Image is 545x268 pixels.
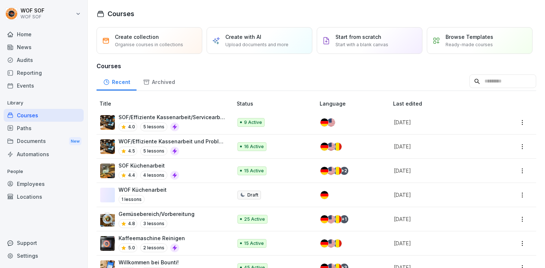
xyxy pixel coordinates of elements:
img: de.svg [320,143,328,151]
p: WOF Küchenarbeit [119,186,167,194]
p: 4.4 [128,172,135,179]
img: ro.svg [334,143,342,151]
a: Archived [137,72,181,91]
p: 1 lessons [119,195,145,204]
p: [DATE] [394,191,491,199]
img: tqwtw9r94l6pcd0yz7rr6nlj.png [100,164,115,178]
a: Paths [4,122,84,135]
p: [DATE] [394,118,491,126]
div: Support [4,236,84,249]
p: 4.5 [128,148,135,154]
h1: Courses [108,9,134,19]
p: Status [237,100,316,107]
p: Willkommen bei Bounti! [119,258,179,266]
p: Language [320,100,390,107]
img: de.svg [320,167,328,175]
p: Ready-made courses [446,41,493,48]
p: 4 lessons [140,171,167,180]
p: Start with a blank canvas [335,41,388,48]
p: 5 lessons [140,122,167,131]
img: de.svg [320,118,328,126]
img: us.svg [327,167,335,175]
img: ro.svg [334,239,342,247]
img: t1sr1n5hoioeeo4igem1edyi.png [100,236,115,251]
img: us.svg [327,118,335,126]
img: de.svg [320,215,328,223]
p: Draft [247,192,258,198]
a: Employees [4,177,84,190]
p: [DATE] [394,239,491,247]
a: Reporting [4,66,84,79]
p: 4.8 [128,220,135,227]
div: New [69,137,81,146]
img: de.svg [320,239,328,247]
img: ro.svg [334,167,342,175]
p: Last edited [393,100,499,107]
p: Title [99,100,234,107]
p: [DATE] [394,143,491,150]
a: Events [4,79,84,92]
a: News [4,41,84,54]
p: Gemüsebereich/Vorbereitung [119,210,195,218]
img: us.svg [327,215,335,223]
p: SOF/Effiziente Kassenarbeit/Servicearbeit und Problemlösungen [119,113,225,121]
a: Automations [4,148,84,161]
p: [DATE] [394,167,491,175]
p: WOF SOF [21,8,44,14]
p: People [4,166,84,177]
img: ro.svg [334,215,342,223]
p: Kaffeemaschine Reinigen [119,234,185,242]
p: Create with AI [225,33,261,41]
a: Home [4,28,84,41]
p: [DATE] [394,215,491,223]
p: Upload documents and more [225,41,288,48]
a: Settings [4,249,84,262]
p: SOF Küchenarbeit [119,162,179,169]
img: us.svg [327,239,335,247]
div: + 2 [340,167,348,175]
p: Library [4,97,84,109]
img: hylcge7l2zcqk2935eqvc2vv.png [100,139,115,154]
p: WOF/Effiziente Kassenarbeit und Problemlösungen [119,137,225,145]
p: 15 Active [244,240,264,247]
a: DocumentsNew [4,135,84,148]
p: 15 Active [244,168,264,174]
p: Browse Templates [446,33,493,41]
a: Recent [97,72,137,91]
p: 25 Active [244,216,265,223]
p: 4.0 [128,124,135,130]
p: 3 lessons [140,219,167,228]
img: de.svg [320,191,328,199]
h3: Courses [97,62,536,70]
div: Documents [4,135,84,148]
a: Courses [4,109,84,122]
p: 2 lessons [140,243,167,252]
p: 16 Active [244,143,264,150]
p: 9 Active [244,119,262,126]
a: Locations [4,190,84,203]
img: hylcge7l2zcqk2935eqvc2vv.png [100,115,115,130]
img: t9bprv5h1a314rxrkj0f2e0c.png [100,212,115,227]
img: us.svg [327,143,335,151]
p: 5.0 [128,245,135,251]
div: + 1 [340,215,348,223]
p: Start from scratch [335,33,381,41]
p: Organise courses in collections [115,41,183,48]
p: 5 lessons [140,147,167,155]
a: Audits [4,54,84,66]
p: Create collection [115,33,159,41]
p: WOF SOF [21,14,44,19]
